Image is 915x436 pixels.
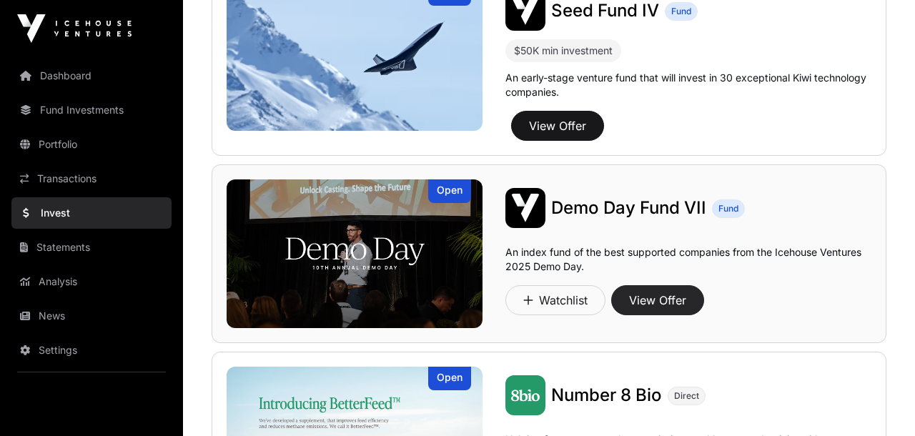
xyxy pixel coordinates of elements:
a: News [11,300,172,332]
img: Number 8 Bio [505,375,545,415]
div: $50K min investment [505,39,621,62]
a: Dashboard [11,60,172,91]
span: Number 8 Bio [551,385,662,405]
span: Fund [718,203,738,214]
a: Demo Day Fund VII [551,197,706,219]
button: Watchlist [505,285,605,315]
span: Demo Day Fund VII [551,197,706,218]
a: Transactions [11,163,172,194]
div: $50K min investment [514,42,613,59]
a: Invest [11,197,172,229]
a: Settings [11,335,172,366]
img: Demo Day Fund VII [227,179,483,328]
a: Number 8 Bio [551,384,662,407]
img: Demo Day Fund VII [505,188,545,228]
a: Fund Investments [11,94,172,126]
a: Portfolio [11,129,172,160]
a: Statements [11,232,172,263]
div: Open [428,367,471,390]
div: Open [428,179,471,203]
button: View Offer [611,285,704,315]
p: An early-stage venture fund that will invest in 30 exceptional Kiwi technology companies. [505,71,871,99]
a: Analysis [11,266,172,297]
p: An index fund of the best supported companies from the Icehouse Ventures 2025 Demo Day. [505,245,871,274]
button: View Offer [511,111,604,141]
a: Demo Day Fund VIIOpen [227,179,483,328]
img: Icehouse Ventures Logo [17,14,132,43]
span: Direct [674,390,699,402]
iframe: Chat Widget [844,367,915,436]
span: Fund [671,6,691,17]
